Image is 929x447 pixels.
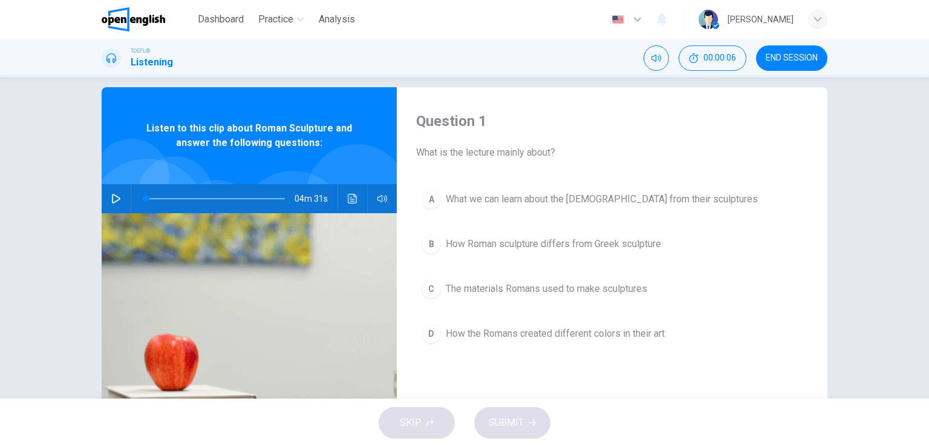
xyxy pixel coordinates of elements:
button: Dashboard [193,8,249,30]
img: en [610,15,625,24]
button: Practice [253,8,309,30]
button: CThe materials Romans used to make sculptures [416,274,808,304]
div: Mute [644,45,669,71]
span: 00:00:06 [703,53,736,63]
h4: Question 1 [416,111,808,131]
span: 04m 31s [295,184,337,213]
div: D [422,324,441,343]
a: OpenEnglish logo [102,7,193,31]
span: END SESSION [766,53,818,63]
span: Practice [258,12,293,27]
button: Analysis [314,8,360,30]
img: Profile picture [699,10,718,29]
button: 00:00:06 [679,45,746,71]
span: What we can learn about the [DEMOGRAPHIC_DATA] from their sculptures [446,192,758,207]
span: Listen to this clip about Roman Sculpture and answer the following questions: [141,121,357,150]
span: Analysis [319,12,355,27]
button: BHow Roman sculpture differs from Greek sculpture [416,229,808,259]
div: B [422,234,441,254]
span: Dashboard [198,12,244,27]
div: Hide [679,45,746,71]
button: END SESSION [756,45,827,71]
button: Click to see the audio transcription [343,184,362,213]
button: AWhat we can learn about the [DEMOGRAPHIC_DATA] from their sculptures [416,184,808,214]
div: [PERSON_NAME] [728,12,794,27]
span: How Roman sculpture differs from Greek sculpture [446,237,661,251]
span: What is the lecture mainly about? [416,145,808,160]
span: TOEFL® [131,47,150,55]
img: OpenEnglish logo [102,7,165,31]
button: DHow the Romans created different colors in their art [416,319,808,349]
span: The materials Romans used to make sculptures [446,282,647,296]
h1: Listening [131,55,173,70]
div: A [422,190,441,209]
div: C [422,279,441,299]
span: How the Romans created different colors in their art [446,326,665,341]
